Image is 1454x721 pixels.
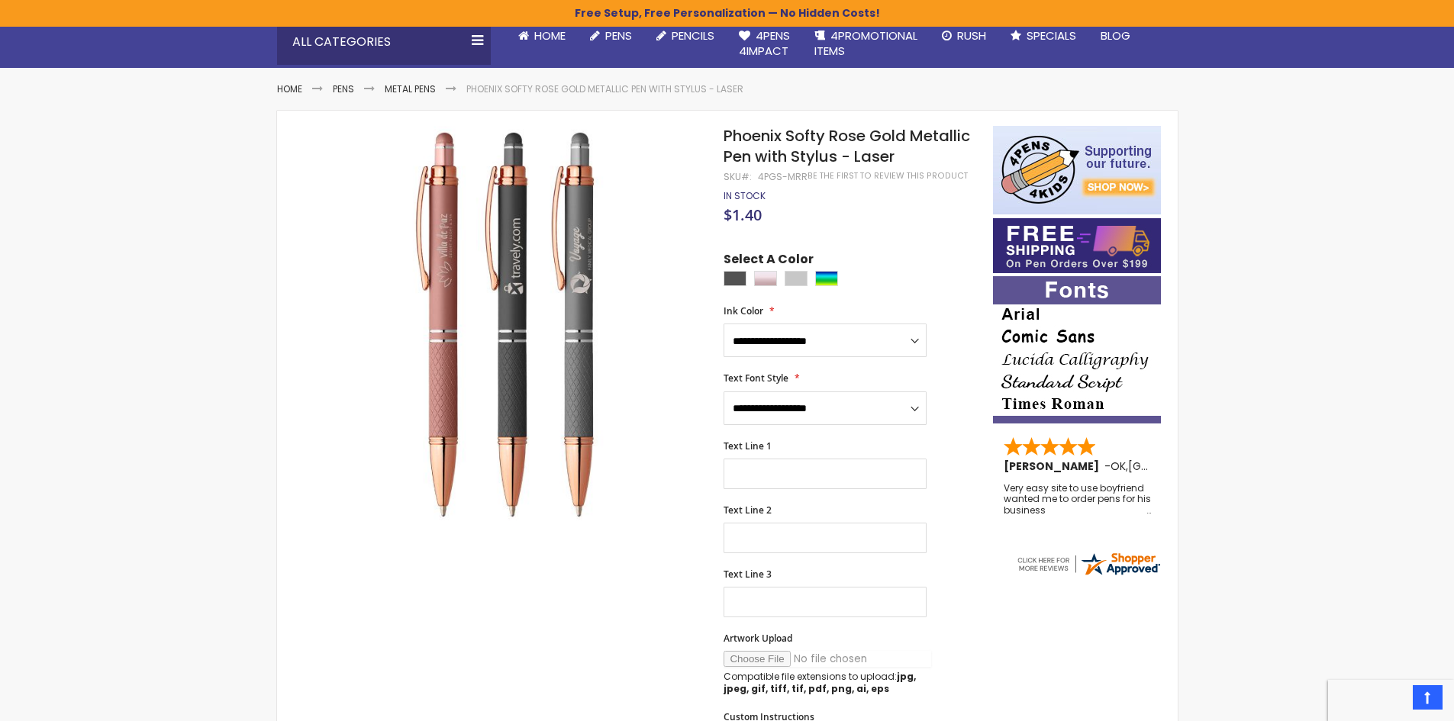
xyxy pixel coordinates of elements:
img: 4pens.com widget logo [1015,550,1162,578]
span: Pencils [672,27,714,43]
a: 4PROMOTIONALITEMS [802,19,930,69]
span: Rush [957,27,986,43]
div: Gunmetal [724,271,746,286]
div: Rose Gold [754,271,777,286]
img: Phoenix Softy Rose Gold Metallic Pen with Stylus - Laser [308,124,704,520]
a: 4Pens4impact [727,19,802,69]
img: Free shipping on orders over $199 [993,218,1161,273]
div: Silver [785,271,808,286]
span: Text Font Style [724,372,788,385]
a: Home [277,82,302,95]
a: Be the first to review this product [808,170,968,182]
img: font-personalization-examples [993,276,1161,423]
a: 4pens.com certificate URL [1015,568,1162,581]
span: Home [534,27,566,43]
div: Assorted [815,271,838,286]
iframe: Google Customer Reviews [1328,680,1454,721]
a: Metal Pens [385,82,436,95]
span: Ink Color [724,304,763,317]
span: 4Pens 4impact [739,27,790,59]
span: OK [1111,459,1126,474]
span: [PERSON_NAME] [1004,459,1104,474]
a: Pens [333,82,354,95]
span: [GEOGRAPHIC_DATA] [1128,459,1240,474]
strong: SKU [724,170,752,183]
a: Pencils [644,19,727,53]
span: - , [1104,459,1240,474]
span: In stock [724,189,766,202]
a: Rush [930,19,998,53]
span: Text Line 3 [724,568,772,581]
p: Compatible file extensions to upload: [724,671,927,695]
div: Availability [724,190,766,202]
span: Artwork Upload [724,632,792,645]
span: $1.40 [724,204,762,225]
strong: jpg, jpeg, gif, tiff, tif, pdf, png, ai, eps [724,670,916,695]
span: Text Line 1 [724,439,772,452]
span: Select A Color [724,251,814,272]
div: 4PGS-MRR [758,171,808,183]
span: Blog [1101,27,1130,43]
span: 4PROMOTIONAL ITEMS [814,27,917,59]
a: Home [506,19,578,53]
img: 4pens 4 kids [993,126,1161,214]
a: Specials [998,19,1088,53]
div: All Categories [277,19,491,65]
span: Phoenix Softy Rose Gold Metallic Pen with Stylus - Laser [724,125,970,167]
span: Specials [1027,27,1076,43]
li: Phoenix Softy Rose Gold Metallic Pen with Stylus - Laser [466,83,743,95]
a: Pens [578,19,644,53]
a: Blog [1088,19,1143,53]
span: Pens [605,27,632,43]
span: Text Line 2 [724,504,772,517]
div: Very easy site to use boyfriend wanted me to order pens for his business [1004,483,1152,516]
